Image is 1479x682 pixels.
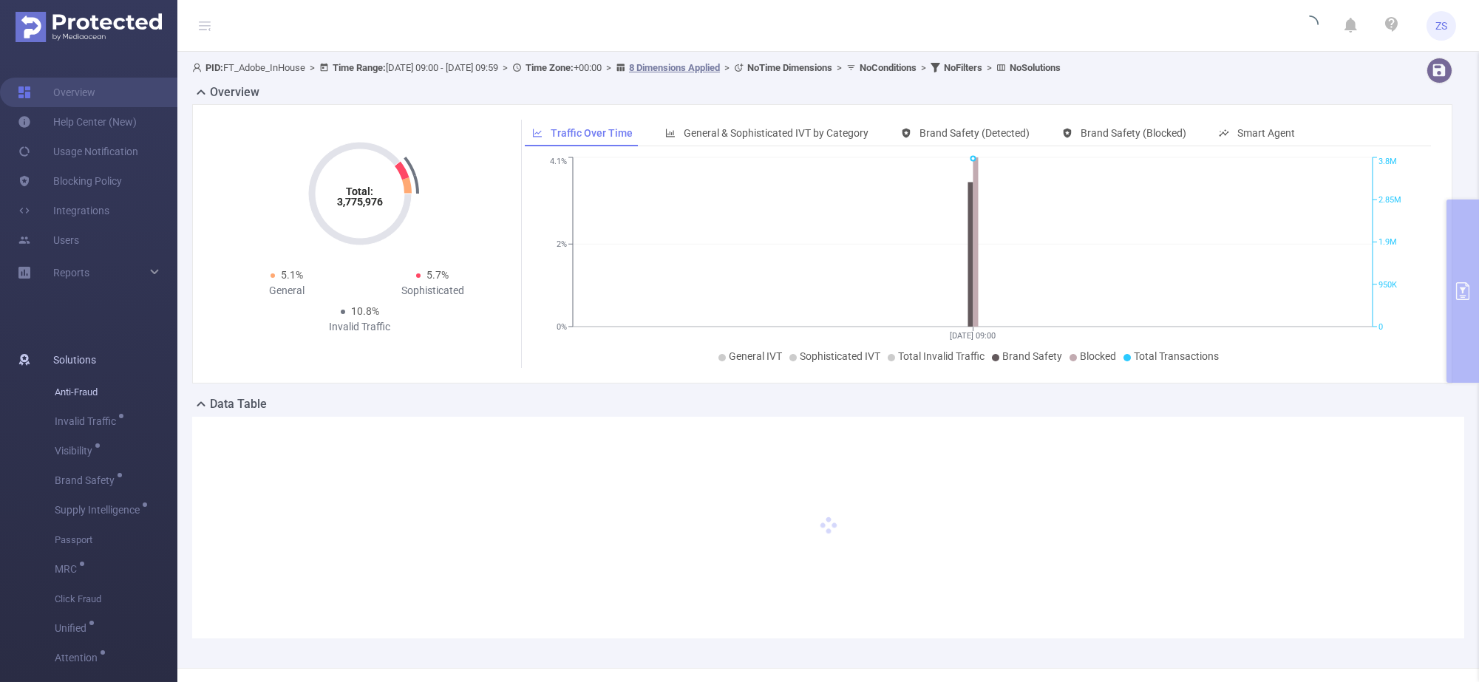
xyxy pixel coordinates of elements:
b: No Filters [944,62,982,73]
a: Usage Notification [18,137,138,166]
tspan: 2.85M [1378,195,1401,205]
tspan: 2% [557,239,567,249]
tspan: 4.1% [550,157,567,167]
img: Protected Media [16,12,162,42]
span: > [982,62,996,73]
span: Brand Safety [55,475,120,485]
h2: Overview [210,83,259,101]
tspan: [DATE] 09:00 [950,331,996,341]
span: Passport [55,525,177,555]
b: Time Range: [333,62,386,73]
a: Blocking Policy [18,166,122,196]
u: 8 Dimensions Applied [629,62,720,73]
i: icon: line-chart [532,128,543,138]
span: Traffic Over Time [551,127,633,139]
span: Visibility [55,446,98,456]
span: Click Fraud [55,584,177,614]
a: Integrations [18,196,109,225]
span: Supply Intelligence [55,505,145,515]
a: Reports [53,258,89,287]
span: 5.1% [281,269,303,281]
tspan: 0% [557,322,567,332]
h2: Data Table [210,395,267,413]
b: PID: [205,62,223,73]
span: > [917,62,931,73]
span: > [498,62,512,73]
span: Total Invalid Traffic [898,350,985,362]
b: No Conditions [860,62,917,73]
span: MRC [55,564,82,574]
span: > [305,62,319,73]
div: General [214,283,360,299]
span: Brand Safety (Detected) [919,127,1030,139]
span: > [832,62,846,73]
span: Sophisticated IVT [800,350,880,362]
span: Brand Safety [1002,350,1062,362]
a: Overview [18,78,95,107]
div: Sophisticated [360,283,506,299]
tspan: Total: [346,185,373,197]
span: Blocked [1080,350,1116,362]
span: Anti-Fraud [55,378,177,407]
span: Invalid Traffic [55,416,121,426]
span: Attention [55,652,103,663]
i: icon: loading [1301,16,1319,36]
span: FT_Adobe_InHouse [DATE] 09:00 - [DATE] 09:59 +00:00 [192,62,1061,73]
span: Brand Safety (Blocked) [1081,127,1186,139]
tspan: 950K [1378,280,1397,290]
span: 10.8% [351,305,379,317]
i: icon: bar-chart [665,128,676,138]
span: > [602,62,616,73]
i: icon: user [192,63,205,72]
tspan: 3,775,976 [337,196,383,208]
span: Unified [55,623,92,633]
tspan: 3.8M [1378,157,1397,167]
b: Time Zone: [526,62,574,73]
span: General & Sophisticated IVT by Category [684,127,868,139]
span: 5.7% [426,269,449,281]
span: > [720,62,734,73]
tspan: 0 [1378,322,1383,332]
span: Smart Agent [1237,127,1295,139]
b: No Solutions [1010,62,1061,73]
tspan: 1.9M [1378,238,1397,248]
span: Solutions [53,345,96,375]
span: Total Transactions [1134,350,1219,362]
div: Invalid Traffic [287,319,433,335]
span: ZS [1435,11,1447,41]
span: General IVT [729,350,782,362]
span: Reports [53,267,89,279]
a: Help Center (New) [18,107,137,137]
a: Users [18,225,79,255]
b: No Time Dimensions [747,62,832,73]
